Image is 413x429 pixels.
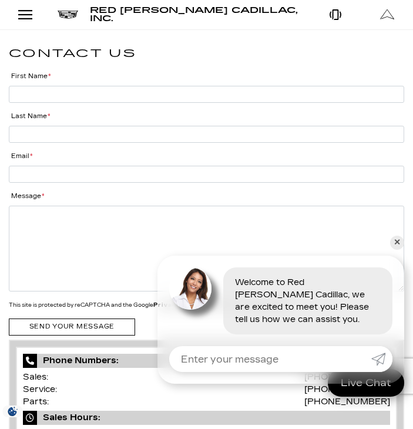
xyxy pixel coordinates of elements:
label: Email [9,150,33,162]
span: Parts: [23,397,49,407]
label: Message [9,190,45,202]
img: Cadillac logo [58,11,78,18]
input: Email* [9,166,404,183]
label: First Name [9,70,51,82]
input: Last Name* [9,126,404,143]
h1: Contact Us [9,44,404,63]
a: Privacy Policy [153,302,204,308]
span: Sales: [23,372,48,382]
a: Submit [371,346,392,372]
label: Last Name [9,110,51,122]
span: Sales Hours: [23,411,390,425]
img: Agent profile photo [169,267,211,310]
a: Red [PERSON_NAME] Cadillac, Inc. [90,6,309,23]
span: Service: [23,384,57,394]
textarea: Message* [9,206,404,291]
input: Send your message [9,319,135,336]
span: Red [PERSON_NAME] Cadillac, Inc. [90,5,298,24]
small: This site is protected by reCAPTCHA and the Google and apply. [9,302,291,308]
a: [PHONE_NUMBER] [304,384,390,394]
input: First Name* [9,86,404,103]
a: [PHONE_NUMBER] [304,397,390,407]
div: Welcome to Red [PERSON_NAME] Cadillac, we are excited to meet you! Please tell us how we can assi... [223,267,392,334]
form: Contact Us [9,70,404,340]
input: Enter your message [169,346,371,372]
